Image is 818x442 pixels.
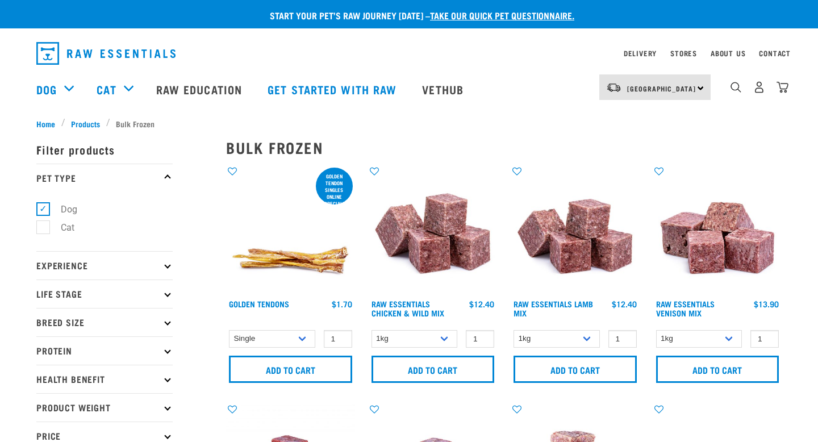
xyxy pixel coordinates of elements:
[612,299,637,308] div: $12.40
[36,164,173,192] p: Pet Type
[36,280,173,308] p: Life Stage
[71,118,100,130] span: Products
[324,330,352,348] input: 1
[256,66,411,112] a: Get started with Raw
[316,168,353,212] div: Golden Tendon singles online special!
[226,165,355,294] img: 1293 Golden Tendons 01
[514,302,593,315] a: Raw Essentials Lamb Mix
[36,118,55,130] span: Home
[372,356,495,383] input: Add to cart
[36,118,61,130] a: Home
[369,165,498,294] img: Pile Of Cubed Chicken Wild Meat Mix
[411,66,478,112] a: Vethub
[43,202,82,216] label: Dog
[36,81,57,98] a: Dog
[36,251,173,280] p: Experience
[65,118,106,130] a: Products
[229,302,289,306] a: Golden Tendons
[43,220,79,235] label: Cat
[627,86,696,90] span: [GEOGRAPHIC_DATA]
[430,12,574,18] a: take our quick pet questionnaire.
[229,356,352,383] input: Add to cart
[36,308,173,336] p: Breed Size
[36,365,173,393] p: Health Benefit
[753,81,765,93] img: user.png
[750,330,779,348] input: 1
[97,81,116,98] a: Cat
[466,330,494,348] input: 1
[653,165,782,294] img: 1113 RE Venison Mix 01
[511,165,640,294] img: ?1041 RE Lamb Mix 01
[656,302,715,315] a: Raw Essentials Venison Mix
[608,330,637,348] input: 1
[36,393,173,422] p: Product Weight
[469,299,494,308] div: $12.40
[777,81,788,93] img: home-icon@2x.png
[332,299,352,308] div: $1.70
[36,336,173,365] p: Protein
[36,42,176,65] img: Raw Essentials Logo
[36,118,782,130] nav: breadcrumbs
[754,299,779,308] div: $13.90
[759,51,791,55] a: Contact
[711,51,745,55] a: About Us
[226,139,782,156] h2: Bulk Frozen
[514,356,637,383] input: Add to cart
[145,66,256,112] a: Raw Education
[624,51,657,55] a: Delivery
[731,82,741,93] img: home-icon-1@2x.png
[670,51,697,55] a: Stores
[36,135,173,164] p: Filter products
[606,82,621,93] img: van-moving.png
[27,37,791,69] nav: dropdown navigation
[656,356,779,383] input: Add to cart
[372,302,444,315] a: Raw Essentials Chicken & Wild Mix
